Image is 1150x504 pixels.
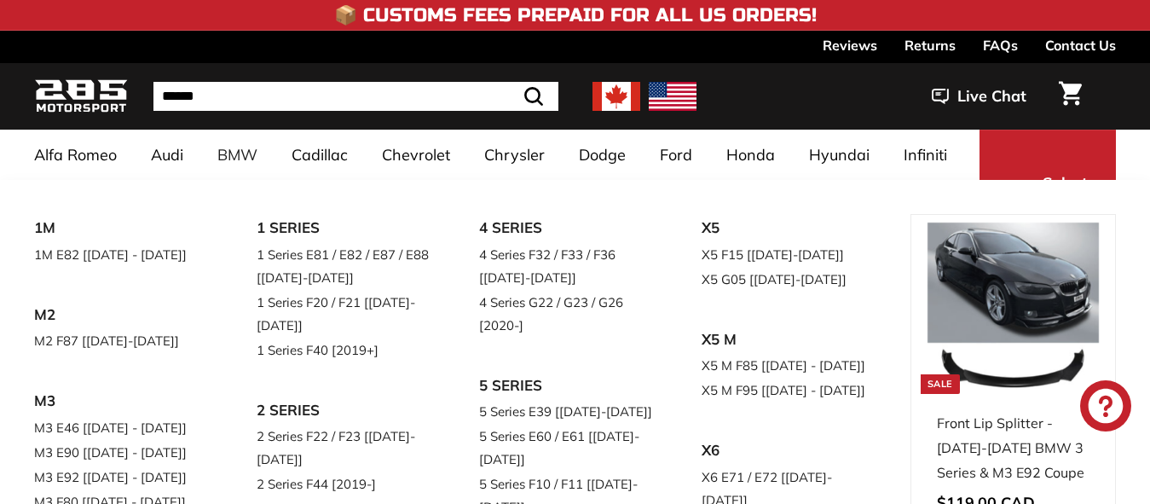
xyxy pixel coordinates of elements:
[643,130,709,180] a: Ford
[34,301,209,329] a: M2
[467,130,562,180] a: Chrysler
[257,214,431,242] a: 1 SERIES
[702,326,876,354] a: X5 M
[702,214,876,242] a: X5
[17,130,134,180] a: Alfa Romeo
[34,415,209,440] a: M3 E46 [[DATE] - [DATE]]
[921,374,960,394] div: Sale
[153,82,558,111] input: Search
[34,77,128,117] img: Logo_285_Motorsport_areodynamics_components
[479,214,654,242] a: 4 SERIES
[1075,380,1136,436] inbox-online-store-chat: Shopify online store chat
[702,353,876,378] a: X5 M F85 [[DATE] - [DATE]]
[479,290,654,338] a: 4 Series G22 / G23 / G26 [2020-]
[479,399,654,424] a: 5 Series E39 [[DATE]-[DATE]]
[334,5,817,26] h4: 📦 Customs Fees Prepaid for All US Orders!
[702,242,876,267] a: X5 F15 [[DATE]-[DATE]]
[792,130,887,180] a: Hyundai
[1045,31,1116,60] a: Contact Us
[702,267,876,292] a: X5 G05 [[DATE]-[DATE]]
[34,465,209,490] a: M3 E92 [[DATE] - [DATE]]
[562,130,643,180] a: Dodge
[479,242,654,290] a: 4 Series F32 / F33 / F36 [[DATE]-[DATE]]
[274,130,365,180] a: Cadillac
[257,397,431,425] a: 2 SERIES
[34,328,209,353] a: M2 F87 [[DATE]-[DATE]]
[1036,172,1094,238] span: Select Your Vehicle
[702,378,876,403] a: X5 M F95 [[DATE] - [DATE]]
[1049,67,1092,125] a: Cart
[200,130,274,180] a: BMW
[910,75,1049,118] button: Live Chat
[709,130,792,180] a: Honda
[34,440,209,465] a: M3 E90 [[DATE] - [DATE]]
[257,472,431,496] a: 2 Series F44 [2019-]
[134,130,200,180] a: Audi
[983,31,1018,60] a: FAQs
[937,411,1089,484] div: Front Lip Splitter - [DATE]-[DATE] BMW 3 Series & M3 E92 Coupe
[34,387,209,415] a: M3
[479,372,654,400] a: 5 SERIES
[257,290,431,338] a: 1 Series F20 / F21 [[DATE]-[DATE]]
[479,424,654,472] a: 5 Series E60 / E61 [[DATE]-[DATE]]
[257,242,431,290] a: 1 Series E81 / E82 / E87 / E88 [[DATE]-[DATE]]
[887,130,964,180] a: Infiniti
[823,31,877,60] a: Reviews
[904,31,956,60] a: Returns
[957,85,1026,107] span: Live Chat
[34,242,209,267] a: 1M E82 [[DATE] - [DATE]]
[257,424,431,472] a: 2 Series F22 / F23 [[DATE]-[DATE]]
[702,437,876,465] a: X6
[34,214,209,242] a: 1M
[257,338,431,362] a: 1 Series F40 [2019+]
[365,130,467,180] a: Chevrolet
